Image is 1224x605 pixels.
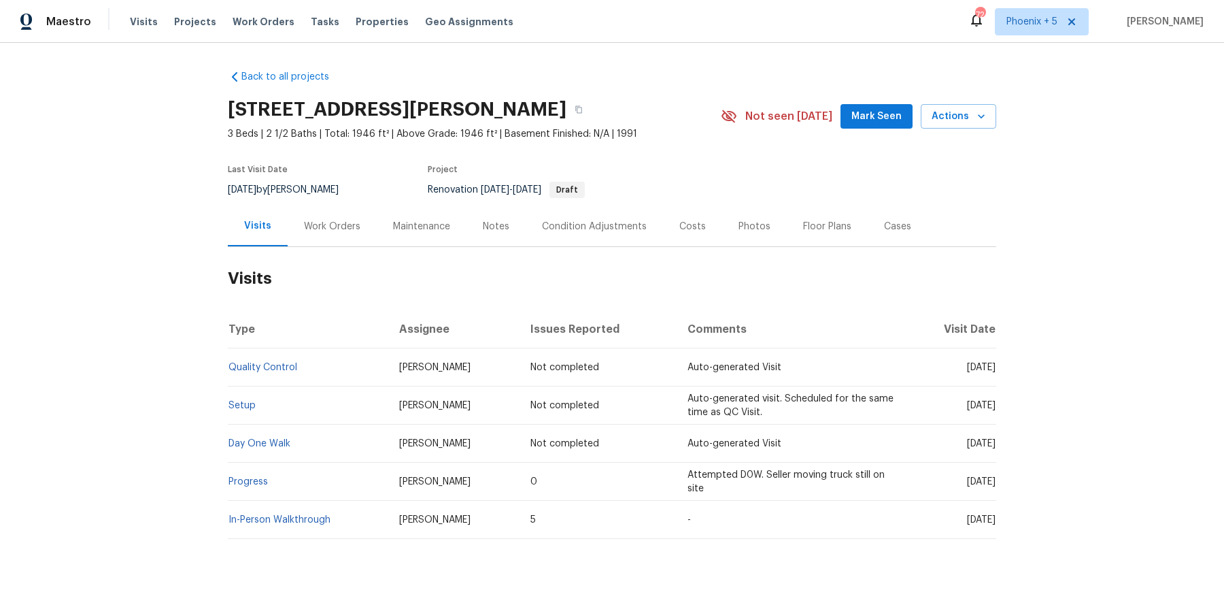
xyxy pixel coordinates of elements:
[975,8,985,22] div: 72
[130,15,158,29] span: Visits
[233,15,294,29] span: Work Orders
[311,17,339,27] span: Tasks
[399,401,471,410] span: [PERSON_NAME]
[228,185,256,195] span: [DATE]
[932,108,985,125] span: Actions
[428,185,585,195] span: Renovation
[393,220,450,233] div: Maintenance
[530,363,599,372] span: Not completed
[967,439,996,448] span: [DATE]
[228,247,996,310] h2: Visits
[679,220,706,233] div: Costs
[884,220,911,233] div: Cases
[967,401,996,410] span: [DATE]
[907,310,996,348] th: Visit Date
[520,310,676,348] th: Issues Reported
[851,108,902,125] span: Mark Seen
[46,15,91,29] span: Maestro
[687,363,781,372] span: Auto-generated Visit
[228,401,256,410] a: Setup
[228,182,355,198] div: by [PERSON_NAME]
[687,515,691,525] span: -
[228,127,721,141] span: 3 Beds | 2 1/2 Baths | Total: 1946 ft² | Above Grade: 1946 ft² | Basement Finished: N/A | 1991
[399,515,471,525] span: [PERSON_NAME]
[803,220,851,233] div: Floor Plans
[687,439,781,448] span: Auto-generated Visit
[244,219,271,233] div: Visits
[228,439,290,448] a: Day One Walk
[228,165,288,174] span: Last Visit Date
[530,515,536,525] span: 5
[399,363,471,372] span: [PERSON_NAME]
[967,515,996,525] span: [DATE]
[687,470,885,493] span: Attempted D0W. Seller moving truck still on site
[228,363,297,372] a: Quality Control
[566,97,591,122] button: Copy Address
[425,15,513,29] span: Geo Assignments
[530,439,599,448] span: Not completed
[428,165,458,174] span: Project
[840,104,913,129] button: Mark Seen
[228,477,268,487] a: Progress
[542,220,647,233] div: Condition Adjustments
[388,310,520,348] th: Assignee
[228,310,388,348] th: Type
[677,310,907,348] th: Comments
[228,515,330,525] a: In-Person Walkthrough
[1006,15,1057,29] span: Phoenix + 5
[967,363,996,372] span: [DATE]
[399,439,471,448] span: [PERSON_NAME]
[687,394,894,417] span: Auto-generated visit. Scheduled for the same time as QC Visit.
[228,70,358,84] a: Back to all projects
[745,110,832,123] span: Not seen [DATE]
[356,15,409,29] span: Properties
[921,104,996,129] button: Actions
[174,15,216,29] span: Projects
[513,185,541,195] span: [DATE]
[304,220,360,233] div: Work Orders
[530,401,599,410] span: Not completed
[481,185,509,195] span: [DATE]
[481,185,541,195] span: -
[530,477,537,487] span: 0
[228,103,566,116] h2: [STREET_ADDRESS][PERSON_NAME]
[551,186,583,194] span: Draft
[483,220,509,233] div: Notes
[738,220,770,233] div: Photos
[967,477,996,487] span: [DATE]
[399,477,471,487] span: [PERSON_NAME]
[1121,15,1204,29] span: [PERSON_NAME]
